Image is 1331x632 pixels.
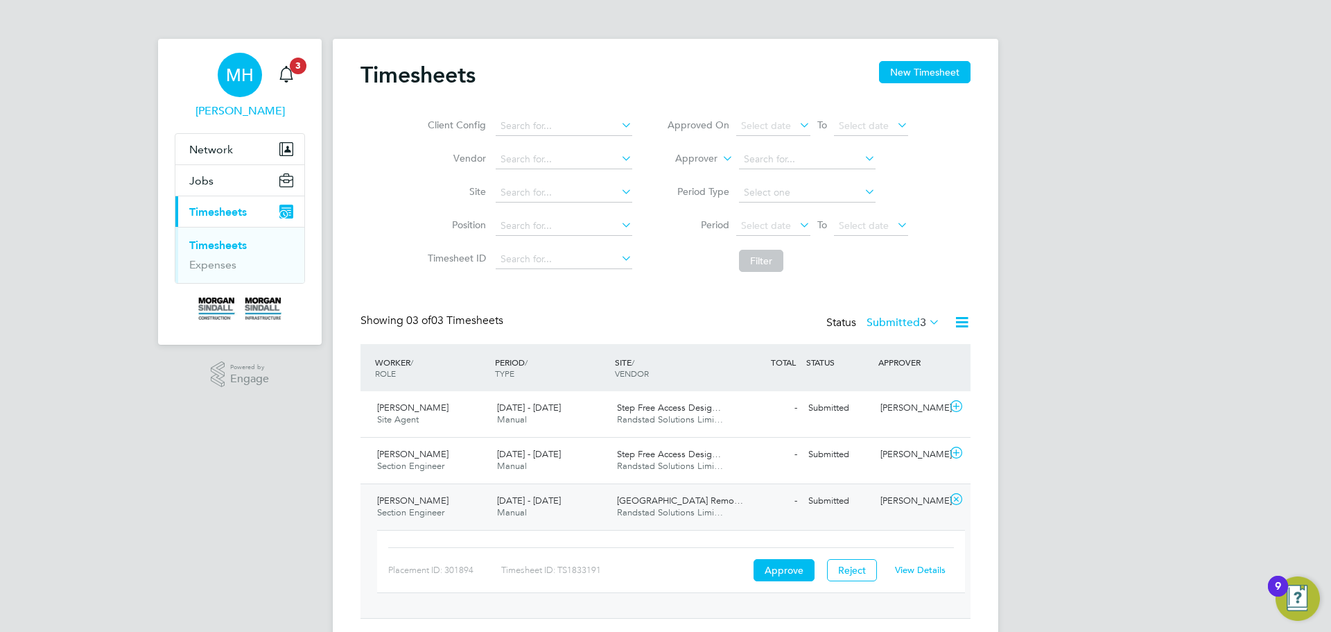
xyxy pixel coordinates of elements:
span: 03 Timesheets [406,314,503,327]
div: Timesheet ID: TS1833191 [501,559,750,581]
span: [DATE] - [DATE] [497,402,561,413]
input: Search for... [496,250,632,269]
span: 3 [920,316,926,330]
span: TOTAL [771,357,796,368]
div: [PERSON_NAME] [875,490,947,513]
div: - [731,443,803,466]
a: Powered byEngage [211,361,270,388]
span: Jobs [189,174,214,187]
div: Submitted [803,397,875,420]
button: Jobs [175,165,304,196]
nav: Main navigation [158,39,322,345]
span: Timesheets [189,205,247,219]
div: Placement ID: 301894 [388,559,501,581]
span: Randstad Solutions Limi… [617,460,723,472]
span: Step Free Access Desig… [617,402,721,413]
div: Submitted [803,443,875,466]
div: SITE [611,350,731,386]
input: Select one [739,183,876,203]
div: APPROVER [875,350,947,375]
span: Manual [497,460,527,472]
a: MH[PERSON_NAME] [175,53,305,119]
label: Approved On [667,119,729,131]
span: [PERSON_NAME] [377,495,449,506]
label: Period Type [667,185,729,198]
label: Approver [655,152,717,166]
span: Select date [839,219,889,232]
span: Site Agent [377,413,419,425]
span: Manual [497,413,527,425]
h2: Timesheets [360,61,476,89]
a: Expenses [189,258,236,271]
span: 03 of [406,314,431,327]
span: Randstad Solutions Limi… [617,413,723,425]
button: Network [175,134,304,164]
span: / [525,357,528,368]
button: Approve [754,559,815,581]
div: Timesheets [175,227,304,283]
a: View Details [895,564,946,576]
span: 3 [290,58,306,74]
button: Reject [827,559,877,581]
span: To [813,216,831,234]
div: - [731,397,803,420]
input: Search for... [496,183,632,203]
div: WORKER [372,350,491,386]
span: Select date [741,119,791,132]
div: Status [826,314,943,333]
span: [DATE] - [DATE] [497,448,561,460]
div: 9 [1275,586,1281,604]
label: Vendor [424,152,486,164]
span: VENDOR [615,368,649,379]
button: New Timesheet [879,61,971,83]
span: Randstad Solutions Limi… [617,506,723,518]
input: Search for... [496,117,632,136]
span: Step Free Access Desig… [617,448,721,460]
span: Matt Hadden [175,103,305,119]
span: Select date [839,119,889,132]
span: [PERSON_NAME] [377,448,449,460]
span: Select date [741,219,791,232]
span: To [813,116,831,134]
input: Search for... [496,216,632,236]
label: Client Config [424,119,486,131]
span: Powered by [230,361,269,373]
div: - [731,490,803,513]
span: Network [189,143,233,156]
label: Timesheet ID [424,252,486,264]
a: Timesheets [189,239,247,252]
input: Search for... [496,150,632,169]
div: PERIOD [491,350,611,386]
div: Submitted [803,490,875,513]
a: 3 [272,53,300,97]
div: STATUS [803,350,875,375]
div: [PERSON_NAME] [875,397,947,420]
label: Position [424,219,486,231]
span: [GEOGRAPHIC_DATA] Remo… [617,495,743,506]
div: [PERSON_NAME] [875,443,947,466]
span: Engage [230,373,269,385]
button: Open Resource Center, 9 new notifications [1276,577,1320,621]
label: Submitted [867,316,940,330]
span: / [632,357,634,368]
button: Filter [739,250,783,272]
span: [DATE] - [DATE] [497,495,561,506]
span: Section Engineer [377,506,444,518]
button: Timesheets [175,196,304,227]
span: TYPE [495,368,514,379]
div: Showing [360,314,506,328]
span: Section Engineer [377,460,444,472]
label: Site [424,185,486,198]
img: morgansindall-logo-retina.png [198,298,281,320]
label: Period [667,219,729,231]
a: Go to home page [175,298,305,320]
span: ROLE [375,368,396,379]
span: MH [226,66,254,84]
span: / [410,357,413,368]
input: Search for... [739,150,876,169]
span: Manual [497,506,527,518]
span: [PERSON_NAME] [377,402,449,413]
